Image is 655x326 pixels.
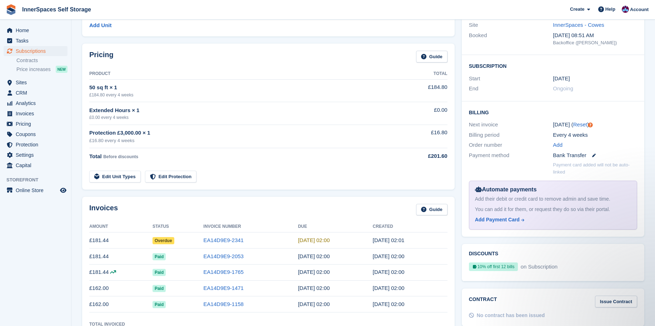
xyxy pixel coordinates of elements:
[16,46,59,56] span: Subscriptions
[469,85,553,93] div: End
[605,6,615,13] span: Help
[553,85,573,91] span: Ongoing
[19,4,94,15] a: InnerSpaces Self Storage
[6,176,71,184] span: Storefront
[469,62,637,69] h2: Subscription
[373,301,405,307] time: 2025-05-28 01:00:34 UTC
[89,264,152,280] td: £181.44
[16,160,59,170] span: Capital
[4,129,67,139] a: menu
[152,221,204,232] th: Status
[298,269,330,275] time: 2025-07-24 01:00:00 UTC
[469,251,637,257] h2: Discounts
[587,122,594,128] div: Tooltip anchor
[89,296,152,312] td: £162.00
[16,140,59,150] span: Protection
[392,125,447,148] td: £16.80
[298,221,372,232] th: Due
[89,114,392,121] div: £0.00 every 4 weeks
[553,75,570,83] time: 2025-03-05 01:00:00 UTC
[89,21,111,30] a: Add Unit
[4,25,67,35] a: menu
[595,296,637,307] a: Issue Contract
[204,253,244,259] a: EA14D9E9-2053
[89,137,392,144] div: £16.80 every 4 weeks
[475,195,631,203] div: Add their debit or credit card to remove admin and save time.
[553,151,637,160] div: Bank Transfer
[89,232,152,249] td: £181.44
[392,102,447,125] td: £0.00
[373,253,405,259] time: 2025-08-20 01:00:46 UTC
[152,237,174,244] span: Overdue
[89,92,392,98] div: £184.80 every 4 weeks
[89,249,152,265] td: £181.44
[152,301,166,308] span: Paid
[630,6,649,13] span: Account
[4,77,67,87] a: menu
[56,66,67,73] div: NEW
[204,237,244,243] a: EA14D9E9-2341
[298,253,330,259] time: 2025-08-21 01:00:00 UTC
[89,84,392,92] div: 50 sq ft × 1
[392,79,447,102] td: £184.80
[16,109,59,119] span: Invoices
[519,264,557,270] span: on Subscription
[16,65,67,73] a: Price increases NEW
[4,98,67,108] a: menu
[469,109,637,116] h2: Billing
[4,160,67,170] a: menu
[16,150,59,160] span: Settings
[475,206,631,213] div: You can add it for them, or request they do so via their portal.
[89,106,392,115] div: Extended Hours × 1
[475,216,628,224] a: Add Payment Card
[469,141,553,149] div: Order number
[4,36,67,46] a: menu
[298,285,330,291] time: 2025-06-26 01:00:00 UTC
[469,151,553,160] div: Payment method
[475,216,520,224] div: Add Payment Card
[622,6,629,13] img: Paul Allo
[4,185,67,195] a: menu
[373,237,405,243] time: 2025-09-17 01:01:08 UTC
[469,121,553,129] div: Next invoice
[204,285,244,291] a: EA14D9E9-1471
[416,51,447,62] a: Guide
[89,171,141,182] a: Edit Unit Types
[16,119,59,129] span: Pricing
[103,154,138,159] span: Before discounts
[553,121,637,129] div: [DATE] ( )
[89,51,114,62] h2: Pricing
[152,285,166,292] span: Paid
[204,269,244,275] a: EA14D9E9-1765
[4,150,67,160] a: menu
[477,312,545,319] div: No contract has been issued
[16,66,51,73] span: Price increases
[4,109,67,119] a: menu
[145,171,196,182] a: Edit Protection
[392,152,447,160] div: £201.60
[59,186,67,195] a: Preview store
[553,161,637,175] p: Payment card added will not be auto-linked
[553,131,637,139] div: Every 4 weeks
[152,269,166,276] span: Paid
[89,153,102,159] span: Total
[89,221,152,232] th: Amount
[89,129,392,137] div: Protection £3,000.00 × 1
[373,285,405,291] time: 2025-06-25 01:00:32 UTC
[16,88,59,98] span: CRM
[298,301,330,307] time: 2025-05-29 01:00:00 UTC
[16,25,59,35] span: Home
[553,31,637,40] div: [DATE] 08:51 AM
[6,4,16,15] img: stora-icon-8386f47178a22dfd0bd8f6a31ec36ba5ce8667c1dd55bd0f319d3a0aa187defe.svg
[298,237,330,243] time: 2025-09-18 01:00:00 UTC
[469,31,553,46] div: Booked
[373,221,447,232] th: Created
[570,6,584,13] span: Create
[553,39,637,46] div: Backoffice ([PERSON_NAME])
[475,185,631,194] div: Automate payments
[89,280,152,296] td: £162.00
[573,121,587,127] a: Reset
[469,296,497,307] h2: Contract
[469,75,553,83] div: Start
[16,129,59,139] span: Coupons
